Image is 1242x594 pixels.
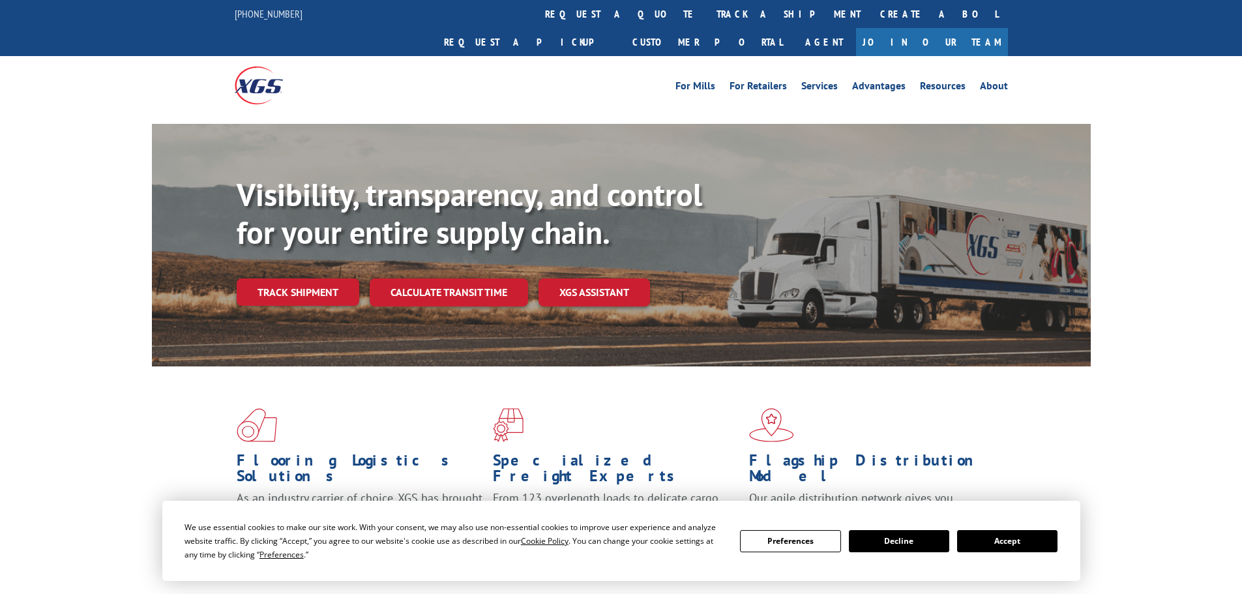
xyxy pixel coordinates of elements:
[792,28,856,56] a: Agent
[521,535,569,546] span: Cookie Policy
[493,408,524,442] img: xgs-icon-focused-on-flooring-red
[237,453,483,490] h1: Flooring Logistics Solutions
[237,278,359,306] a: Track shipment
[957,530,1057,552] button: Accept
[730,81,787,95] a: For Retailers
[740,530,840,552] button: Preferences
[980,81,1008,95] a: About
[856,28,1008,56] a: Join Our Team
[259,549,304,560] span: Preferences
[749,490,989,521] span: Our agile distribution network gives you nationwide inventory management on demand.
[493,453,739,490] h1: Specialized Freight Experts
[801,81,838,95] a: Services
[852,81,906,95] a: Advantages
[370,278,528,306] a: Calculate transit time
[493,490,739,548] p: From 123 overlength loads to delicate cargo, our experienced staff knows the best way to move you...
[237,490,482,537] span: As an industry carrier of choice, XGS has brought innovation and dedication to flooring logistics...
[434,28,623,56] a: Request a pickup
[849,530,949,552] button: Decline
[185,520,724,561] div: We use essential cookies to make our site work. With your consent, we may also use non-essential ...
[749,453,996,490] h1: Flagship Distribution Model
[237,408,277,442] img: xgs-icon-total-supply-chain-intelligence-red
[920,81,966,95] a: Resources
[237,174,702,252] b: Visibility, transparency, and control for your entire supply chain.
[539,278,650,306] a: XGS ASSISTANT
[623,28,792,56] a: Customer Portal
[235,7,303,20] a: [PHONE_NUMBER]
[749,408,794,442] img: xgs-icon-flagship-distribution-model-red
[675,81,715,95] a: For Mills
[162,501,1080,581] div: Cookie Consent Prompt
